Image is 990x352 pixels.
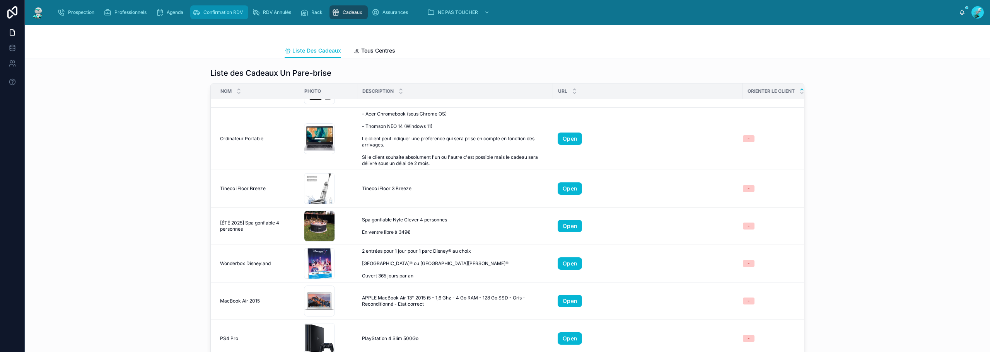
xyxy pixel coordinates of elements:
a: Open [558,133,582,145]
div: - [748,298,750,304]
span: Tineco iFloor Breeze [220,185,266,192]
span: Rack [311,9,323,15]
span: PlayStation 4 Slim 500Go [362,335,418,342]
span: APPLE MacBook Air 13" 2015 i5 - 1,6 Ghz - 4 Go RAM - 128 Go SSD - Gris - Reconditionné - Etat cor... [362,295,548,307]
span: RDV Annulés [263,9,291,15]
a: RDV Annulés [250,5,297,19]
span: - Acer Chromebook (sous Chrome OS) - Thomson NEO 14 (Windows 11) Le client peut indiquer une préf... [362,111,548,167]
span: Spa gonflable Nyle Clever 4 personnes En ventre libre à 349€ [362,217,497,235]
span: Agenda [167,9,183,15]
a: Agenda [154,5,189,19]
span: Nom [220,88,232,94]
span: URL [558,88,567,94]
a: Confirmation RDV [190,5,248,19]
a: Liste Des Cadeaux [285,44,341,58]
a: Tous Centres [353,44,395,59]
a: Prospection [55,5,100,19]
a: Professionnels [101,5,152,19]
div: - [748,335,750,342]
span: Cadeaux [343,9,362,15]
span: [ÉTÉ 2025] Spa gonflable 4 personnes [220,220,295,232]
a: Assurances [369,5,413,19]
span: Ordinateur Portable [220,136,263,142]
span: Prospection [68,9,94,15]
a: Open [558,295,582,307]
div: - [748,185,750,192]
span: Assurances [382,9,408,15]
span: Professionnels [114,9,147,15]
a: Open [558,332,582,345]
span: Orienter le client [748,88,795,94]
a: Open [558,257,582,270]
span: Description [362,88,394,94]
span: MacBook Air 2015 [220,298,260,304]
span: PS4 Pro [220,335,238,342]
a: Open [558,182,582,195]
span: Tous Centres [361,47,395,54]
span: Photo [304,88,321,94]
span: NE PAS TOUCHER [438,9,478,15]
h1: Liste des Cadeaux Un Pare-brise [210,68,331,78]
a: Open [558,220,582,232]
span: Liste Des Cadeaux [292,47,341,54]
div: - [748,260,750,267]
a: NE PAS TOUCHER [425,5,493,19]
div: scrollable content [51,4,959,21]
img: App logo [31,6,45,19]
a: Cadeaux [329,5,368,19]
div: - [748,135,750,142]
div: - [748,223,750,230]
span: Wonderbox Disneyland [220,260,271,267]
span: Tineco iFloor 3 Breeze [362,185,411,192]
a: Rack [298,5,328,19]
span: 2 entrées pour 1 jour pour 1 parc Disney® au choix [GEOGRAPHIC_DATA]® ou [GEOGRAPHIC_DATA][PERSON... [362,248,548,279]
span: Confirmation RDV [203,9,243,15]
